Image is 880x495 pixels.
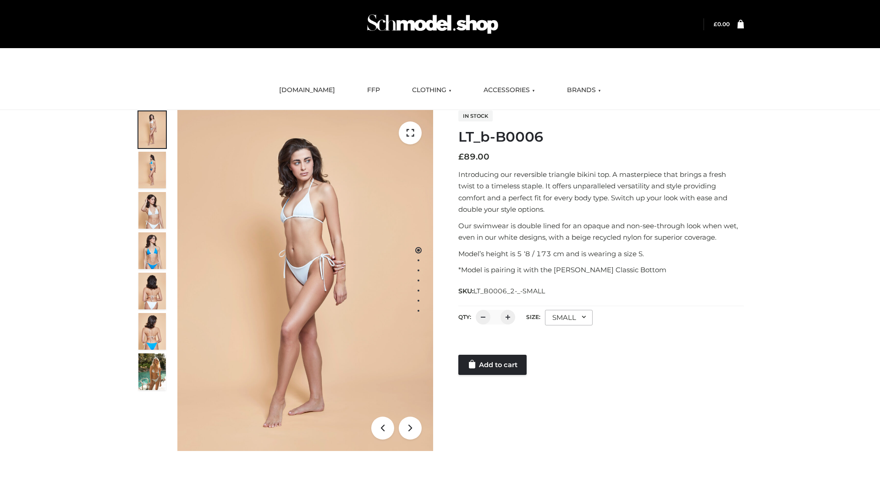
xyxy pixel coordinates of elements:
[473,287,545,295] span: LT_B0006_2-_-SMALL
[458,152,464,162] span: £
[138,313,166,350] img: ArielClassicBikiniTop_CloudNine_AzureSky_OW114ECO_8-scaled.jpg
[458,129,744,145] h1: LT_b-B0006
[360,80,387,100] a: FFP
[138,232,166,269] img: ArielClassicBikiniTop_CloudNine_AzureSky_OW114ECO_4-scaled.jpg
[458,248,744,260] p: Model’s height is 5 ‘8 / 173 cm and is wearing a size S.
[138,353,166,390] img: Arieltop_CloudNine_AzureSky2.jpg
[458,313,471,320] label: QTY:
[714,21,730,27] a: £0.00
[458,264,744,276] p: *Model is pairing it with the [PERSON_NAME] Classic Bottom
[364,6,501,42] img: Schmodel Admin 964
[458,169,744,215] p: Introducing our reversible triangle bikini top. A masterpiece that brings a fresh twist to a time...
[526,313,540,320] label: Size:
[138,152,166,188] img: ArielClassicBikiniTop_CloudNine_AzureSky_OW114ECO_2-scaled.jpg
[477,80,542,100] a: ACCESSORIES
[458,286,546,297] span: SKU:
[714,21,730,27] bdi: 0.00
[177,110,433,451] img: ArielClassicBikiniTop_CloudNine_AzureSky_OW114ECO_1
[458,355,527,375] a: Add to cart
[458,220,744,243] p: Our swimwear is double lined for an opaque and non-see-through look when wet, even in our white d...
[458,152,489,162] bdi: 89.00
[138,111,166,148] img: ArielClassicBikiniTop_CloudNine_AzureSky_OW114ECO_1-scaled.jpg
[714,21,717,27] span: £
[138,273,166,309] img: ArielClassicBikiniTop_CloudNine_AzureSky_OW114ECO_7-scaled.jpg
[272,80,342,100] a: [DOMAIN_NAME]
[560,80,608,100] a: BRANDS
[138,192,166,229] img: ArielClassicBikiniTop_CloudNine_AzureSky_OW114ECO_3-scaled.jpg
[458,110,493,121] span: In stock
[545,310,593,325] div: SMALL
[405,80,458,100] a: CLOTHING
